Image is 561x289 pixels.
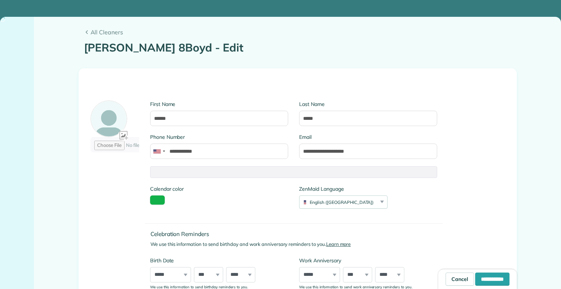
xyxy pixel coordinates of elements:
[150,285,248,289] sub: We use this information to send birthday reminders to you.
[84,28,511,37] a: All Cleaners
[150,231,443,237] h4: Celebration Reminders
[299,257,437,264] label: Work Anniversary
[299,185,388,193] label: ZenMaid Language
[150,195,165,205] button: toggle color picker dialog
[326,241,351,247] a: Learn more
[150,241,443,248] p: We use this information to send birthday and work anniversary reminders to you.
[150,185,184,193] label: Calendar color
[150,133,288,141] label: Phone Number
[299,199,378,205] div: English ([GEOGRAPHIC_DATA])
[446,273,474,286] a: Cancel
[299,100,437,108] label: Last Name
[91,28,511,37] span: All Cleaners
[150,100,288,108] label: First Name
[150,144,167,159] div: United States: +1
[84,42,511,54] h1: [PERSON_NAME] 8Boyd - Edit
[299,133,437,141] label: Email
[150,257,288,264] label: Birth Date
[299,285,412,289] sub: We use this information to send work anniversary reminders to you.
